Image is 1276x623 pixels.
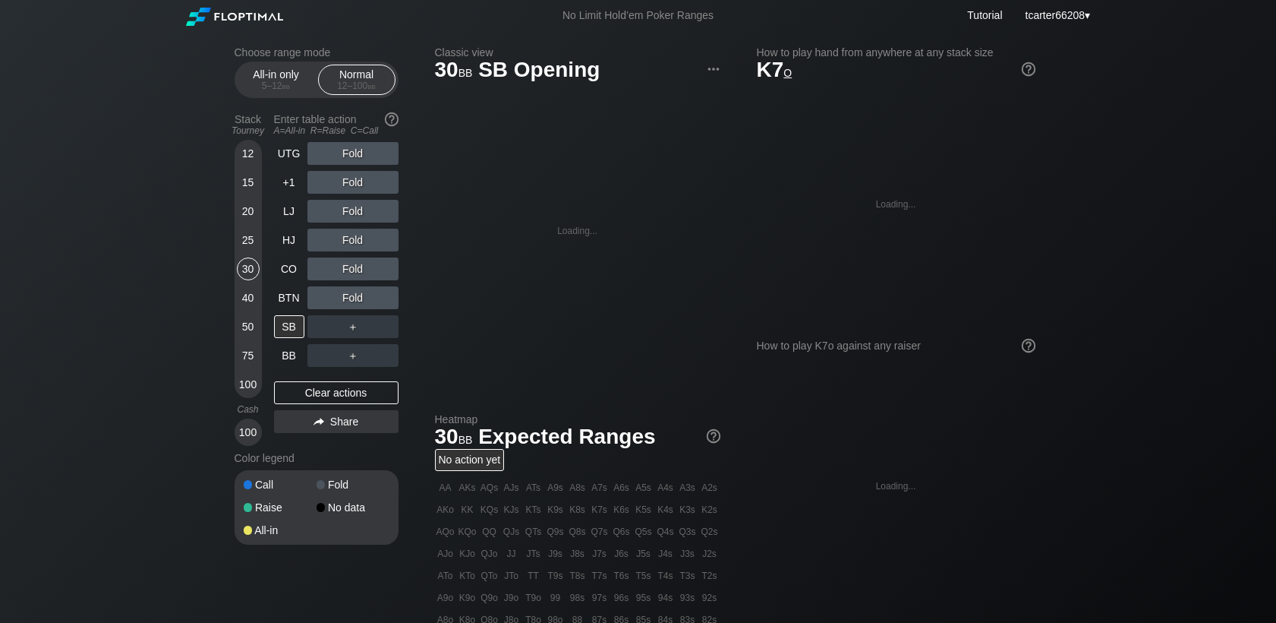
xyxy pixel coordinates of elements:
div: BTN [274,286,304,309]
div: A8s [567,477,588,498]
div: Call [244,479,317,490]
div: Fold [307,200,399,223]
span: 30 [433,425,475,451]
div: K6s [611,499,632,520]
span: 30 [433,59,475,84]
span: bb [367,81,376,91]
span: bb [282,81,291,91]
div: KTs [523,499,544,520]
div: 15 [237,171,260,194]
div: SB [274,315,304,338]
a: Tutorial [967,9,1002,21]
div: J9s [545,543,566,564]
span: tcarter66208 [1026,9,1085,21]
div: T8s [567,565,588,587]
div: K5s [633,499,654,520]
div: J4s [655,543,676,564]
div: 97s [589,587,610,609]
div: A5s [633,477,654,498]
div: T6s [611,565,632,587]
div: J7s [589,543,610,564]
h2: Heatmap [435,413,720,425]
div: A7s [589,477,610,498]
div: J3s [677,543,698,564]
div: Raise [244,502,317,513]
div: Tourney [228,125,268,136]
div: Q7s [589,521,610,542]
div: Stack [228,107,268,142]
div: Cash [228,404,268,415]
div: Loading... [876,199,916,210]
div: JTs [523,543,544,564]
div: T3s [677,565,698,587]
div: 40 [237,286,260,309]
div: 92s [699,587,720,609]
img: help.32db89a4.svg [1020,337,1037,354]
div: +1 [274,171,304,194]
div: T9o [523,587,544,609]
div: Fold [317,479,389,490]
div: J8s [567,543,588,564]
div: KTo [457,565,478,587]
div: T5s [633,565,654,587]
div: 75 [237,344,260,367]
div: JTo [501,565,522,587]
div: AQs [479,477,500,498]
div: ＋ [307,344,399,367]
div: A9s [545,477,566,498]
div: QTs [523,521,544,542]
div: Color legend [235,446,399,470]
div: Enter table action [274,107,399,142]
div: A3s [677,477,698,498]
div: 100 [237,373,260,396]
div: T9s [545,565,566,587]
div: J2s [699,543,720,564]
div: J6s [611,543,632,564]
img: share.864f2f62.svg [313,418,324,426]
div: T7s [589,565,610,587]
div: KQo [457,521,478,542]
div: HJ [274,229,304,251]
div: AQo [435,521,456,542]
div: J5s [633,543,654,564]
div: KQs [479,499,500,520]
span: K7 [757,58,792,81]
div: A6s [611,477,632,498]
h2: How to play hand from anywhere at any stack size [757,46,1035,59]
div: QTo [479,565,500,587]
img: Floptimal logo [186,8,283,26]
div: AJo [435,543,456,564]
span: bb [458,63,473,80]
div: All-in only [241,65,311,94]
h2: Choose range mode [235,46,399,59]
div: 20 [237,200,260,223]
div: QJo [479,543,500,564]
div: Normal [322,65,392,94]
div: Fold [307,286,399,309]
div: 98s [567,587,588,609]
div: 94s [655,587,676,609]
h1: Expected Ranges [435,424,720,449]
img: help.32db89a4.svg [383,111,400,128]
div: AA [435,477,456,498]
div: QJs [501,521,522,542]
div: No Limit Hold’em Poker Ranges [540,9,736,25]
div: 30 [237,258,260,280]
span: bb [458,430,473,447]
div: No data [317,502,389,513]
div: A9o [435,587,456,609]
div: 25 [237,229,260,251]
div: ATs [523,477,544,498]
div: TT [523,565,544,587]
div: 12 – 100 [325,81,389,91]
div: A=All-in R=Raise C=Call [274,125,399,136]
div: Fold [307,229,399,251]
div: No action yet [435,449,505,471]
div: QQ [479,521,500,542]
div: 12 [237,142,260,165]
div: 100 [237,421,260,444]
div: Q6s [611,521,632,542]
div: Loading... [557,226,597,236]
div: K8s [567,499,588,520]
div: 93s [677,587,698,609]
